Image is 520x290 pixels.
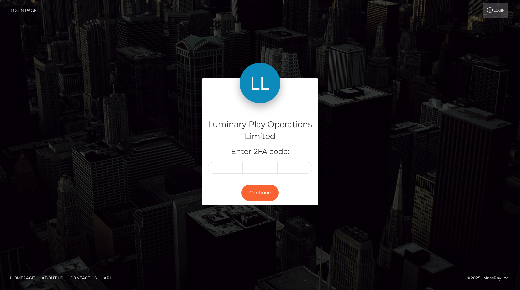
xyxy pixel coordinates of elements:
button: Continue [241,185,279,201]
a: Contact Us [67,273,100,283]
img: Luminary Play Operations Limited [240,63,280,103]
a: Homepage [7,273,38,283]
a: About Us [39,273,66,283]
h5: Enter 2FA code: [208,147,312,157]
a: API [101,273,114,283]
a: Login [483,3,508,18]
h4: Luminary Play Operations Limited [208,119,312,142]
a: Login Page [10,3,37,18]
div: © 2025 , MassPay Inc. [467,274,515,282]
